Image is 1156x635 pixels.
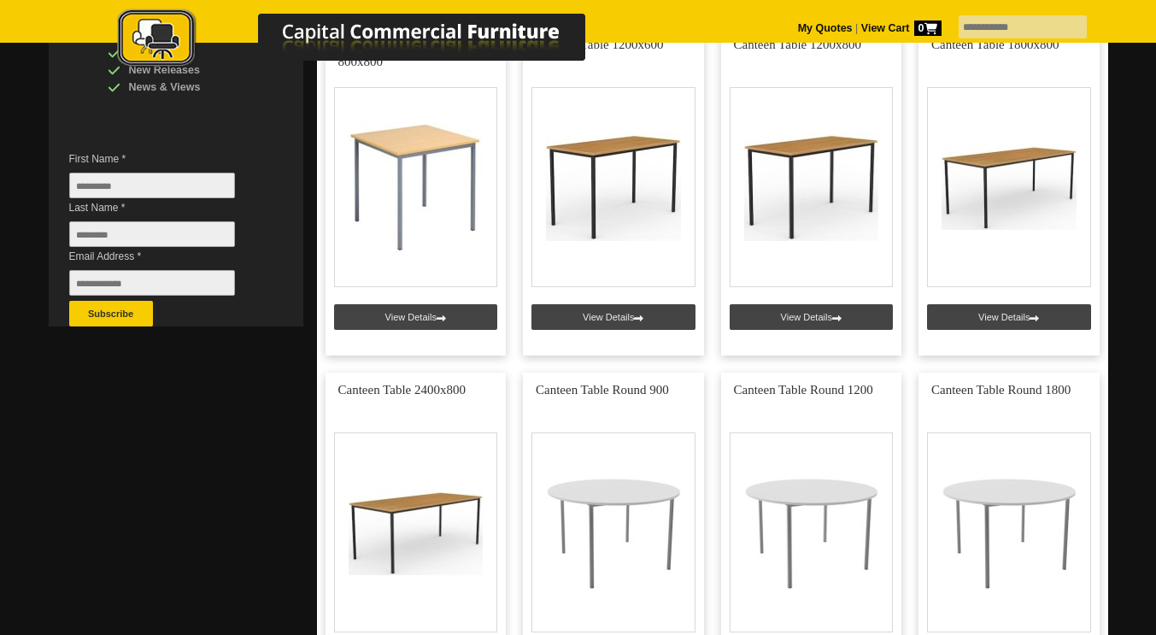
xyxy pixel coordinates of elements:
strong: View Cart [861,22,942,34]
span: Last Name * [69,199,261,216]
input: Last Name * [69,221,235,247]
a: Capital Commercial Furniture Logo [70,9,668,76]
a: View Cart0 [858,22,941,34]
button: Subscribe [69,301,153,326]
input: First Name * [69,173,235,198]
a: My Quotes [798,22,853,34]
span: 0 [914,21,942,36]
div: News & Views [108,79,270,96]
span: First Name * [69,150,261,168]
input: Email Address * [69,270,235,296]
img: Capital Commercial Furniture Logo [70,9,668,71]
span: Email Address * [69,248,261,265]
